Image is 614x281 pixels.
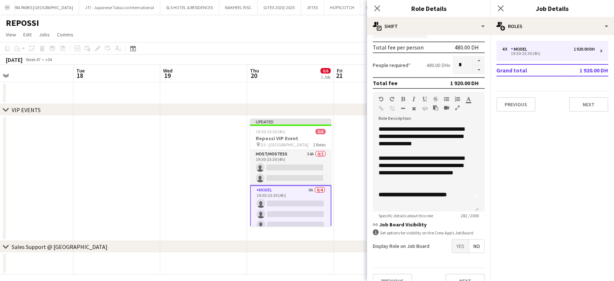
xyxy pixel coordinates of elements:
[3,30,19,39] a: View
[373,44,424,51] div: Total fee per person
[12,106,41,114] div: VIP EVENTS
[260,142,308,147] span: D3 - [GEOGRAPHIC_DATA]
[373,79,397,87] div: Total fee
[45,57,52,62] div: +04
[400,96,405,102] button: Bold
[6,56,23,63] div: [DATE]
[373,213,439,218] span: Specific details about this role
[379,96,384,102] button: Undo
[249,71,259,80] span: 20
[444,105,449,111] button: Insert video
[502,52,595,55] div: 19:30-23:30 (4h)
[373,229,485,236] div: Set options for visibility on the Crew App’s Job Board
[426,62,450,68] div: 480.00 DH x
[20,30,35,39] a: Edit
[389,96,395,102] button: Redo
[373,221,485,228] h3: Job Board Visibility
[469,240,484,253] span: No
[321,74,330,80] div: 1 Job
[455,105,460,111] button: Fullscreen
[12,243,108,250] div: Sales Support @ [GEOGRAPHIC_DATA]
[511,47,530,52] div: Model
[455,96,460,102] button: Ordered List
[496,97,536,112] button: Previous
[57,31,73,38] span: Comms
[455,213,485,218] span: 282 / 2000
[313,142,326,147] span: 2 Roles
[79,0,160,15] button: JTI - Japanese Tabacco International
[373,243,429,249] label: Display Role on Job Board
[75,71,85,80] span: 18
[455,44,479,51] div: 480.00 DH
[301,0,324,15] button: JETEX
[574,47,595,52] div: 1 920.00 DH
[562,64,608,76] td: 1 920.00 DH
[490,4,614,13] h3: Job Details
[250,150,331,185] app-card-role: Host/Hostess34A0/219:30-23:30 (4h)
[6,31,16,38] span: View
[54,30,76,39] a: Comms
[23,31,32,38] span: Edit
[250,185,331,243] app-card-role: Model9A0/419:30-23:30 (4h)
[367,17,490,35] div: Shift
[433,96,438,102] button: Strikethrough
[433,105,438,111] button: Paste as plain text
[411,106,416,111] button: Clear Formatting
[422,96,427,102] button: Underline
[24,57,42,62] span: Week 47
[320,68,331,74] span: 0/6
[367,4,490,13] h3: Role Details
[162,71,173,80] span: 19
[473,66,485,75] button: Decrease
[502,47,511,52] div: 4 x
[76,67,85,74] span: Tue
[466,96,471,102] button: Text Color
[450,79,479,87] div: 1 920.00 DH
[6,17,39,28] h1: REPOSSI
[473,56,485,66] button: Increase
[324,0,360,15] button: HOPSCOTCH
[411,96,416,102] button: Italic
[373,62,411,68] label: People required
[337,67,343,74] span: Fri
[250,135,331,142] h3: Repossi VIP Event
[250,119,331,226] app-job-card: Updated19:30-23:30 (4h)0/6Repossi VIP Event D3 - [GEOGRAPHIC_DATA]2 RolesHost/Hostess34A0/219:30-...
[444,96,449,102] button: Unordered List
[360,0,384,15] button: DWTC
[160,0,219,15] button: SLS HOTEL & RESIDENCES
[39,31,50,38] span: Jobs
[490,17,614,35] div: Roles
[258,0,301,15] button: GITEX 2020/ 2025
[452,240,469,253] span: Yes
[256,129,285,134] span: 19:30-23:30 (4h)
[163,67,173,74] span: Wed
[422,106,427,111] button: HTML Code
[496,64,562,76] td: Grand total
[569,97,608,112] button: Next
[336,71,343,80] span: 21
[400,106,405,111] button: Horizontal Line
[250,119,331,124] div: Updated
[250,67,259,74] span: Thu
[315,129,326,134] span: 0/6
[36,30,53,39] a: Jobs
[219,0,258,15] button: NAKHEEL PJSC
